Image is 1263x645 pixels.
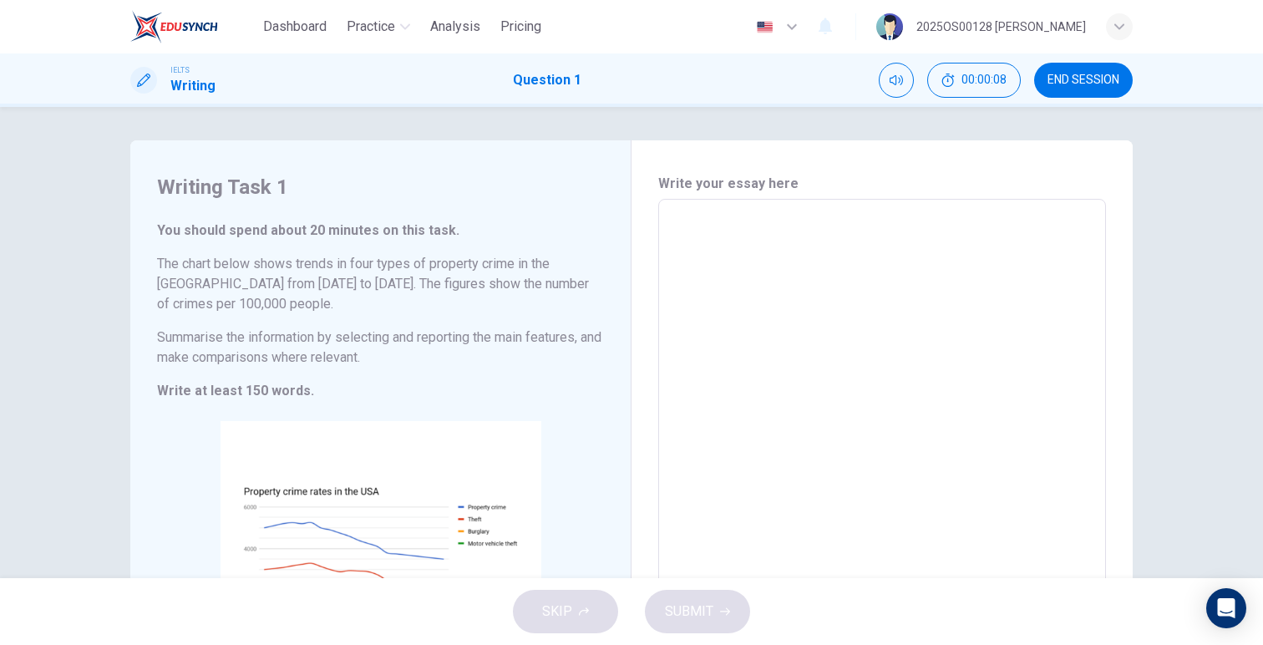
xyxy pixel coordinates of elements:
div: Hide [927,63,1021,98]
span: 00:00:08 [961,74,1007,87]
a: EduSynch logo [130,10,256,43]
div: 2025OS00128 [PERSON_NAME] [916,17,1086,37]
span: Practice [347,17,395,37]
button: Pricing [494,12,548,42]
h1: Question 1 [513,70,581,90]
button: Dashboard [256,12,333,42]
div: Mute [879,63,914,98]
div: Open Intercom Messenger [1206,588,1246,628]
button: 00:00:08 [927,63,1021,98]
span: IELTS [170,64,190,76]
h4: Writing Task 1 [157,174,604,201]
img: EduSynch logo [130,10,218,43]
h6: The chart below shows trends in four types of property crime in the [GEOGRAPHIC_DATA] from [DATE]... [157,254,604,314]
img: en [754,21,775,33]
span: END SESSION [1047,74,1119,87]
button: END SESSION [1034,63,1133,98]
span: Analysis [430,17,480,37]
button: Analysis [424,12,487,42]
h1: Writing [170,76,216,96]
button: Practice [340,12,417,42]
h6: Write your essay here [658,174,1106,194]
span: Dashboard [263,17,327,37]
h6: Summarise the information by selecting and reporting the main features, and make comparisons wher... [157,328,604,368]
span: Pricing [500,17,541,37]
img: Profile picture [876,13,903,40]
strong: Write at least 150 words. [157,383,314,399]
h6: You should spend about 20 minutes on this task. [157,221,604,241]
